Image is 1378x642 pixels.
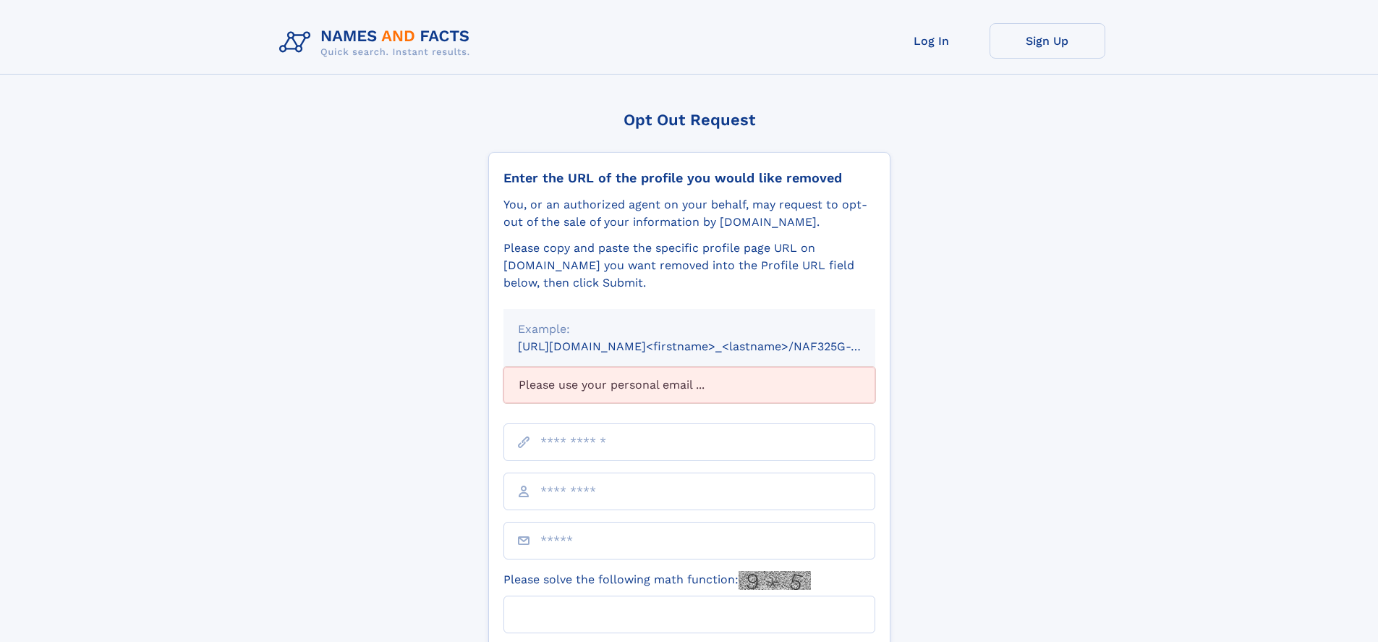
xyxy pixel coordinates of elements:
small: [URL][DOMAIN_NAME]<firstname>_<lastname>/NAF325G-xxxxxxxx [518,339,903,353]
img: Logo Names and Facts [273,23,482,62]
div: You, or an authorized agent on your behalf, may request to opt-out of the sale of your informatio... [503,196,875,231]
div: Please copy and paste the specific profile page URL on [DOMAIN_NAME] you want removed into the Pr... [503,240,875,292]
label: Please solve the following math function: [503,571,811,590]
a: Sign Up [990,23,1105,59]
a: Log In [874,23,990,59]
div: Please use your personal email ... [503,367,875,403]
div: Enter the URL of the profile you would like removed [503,170,875,186]
div: Opt Out Request [488,111,890,129]
div: Example: [518,321,861,338]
